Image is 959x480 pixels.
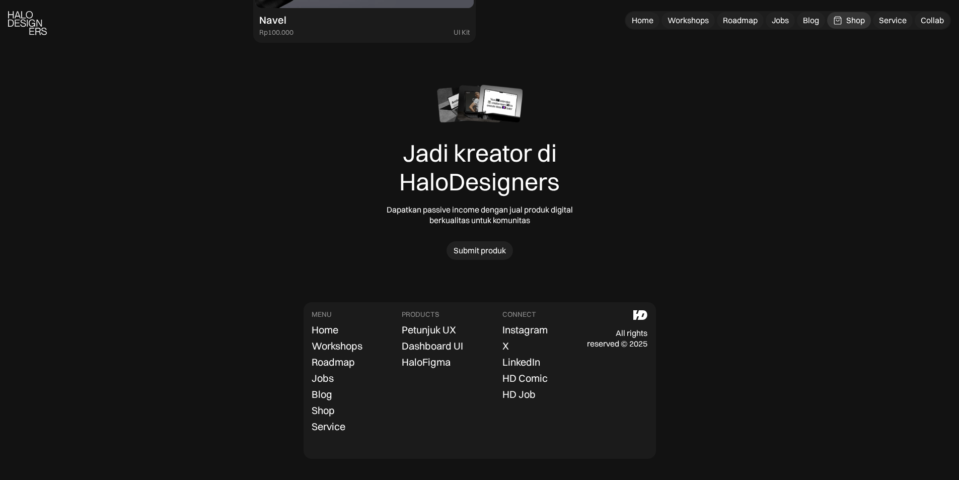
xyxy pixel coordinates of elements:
a: Collab [915,12,950,29]
div: Workshops [668,15,709,26]
a: Petunjuk UX [402,323,456,337]
div: LinkedIn [502,356,540,368]
div: Shop [846,15,865,26]
div: Blog [312,388,332,400]
div: Submit produk [454,245,506,256]
div: UI Kit [454,28,470,37]
a: LinkedIn [502,355,540,369]
div: Home [312,324,338,336]
div: All rights reserved © 2025 [587,328,647,349]
a: Home [626,12,659,29]
a: X [502,339,509,353]
a: Service [873,12,913,29]
div: Roadmap [723,15,758,26]
a: Roadmap [312,355,355,369]
div: Service [879,15,907,26]
a: Jobs [312,371,334,385]
div: Jobs [772,15,789,26]
a: Shop [827,12,871,29]
div: HaloFigma [402,356,451,368]
div: X [502,340,509,352]
div: Dashboard UI [402,340,463,352]
div: Jobs [312,372,334,384]
a: HaloFigma [402,355,451,369]
div: PRODUCTS [402,310,439,319]
div: Service [312,421,345,433]
div: Instagram [502,324,548,336]
div: Petunjuk UX [402,324,456,336]
a: Instagram [502,323,548,337]
a: HD Comic [502,371,548,385]
div: Jadi kreator di HaloDesigners [372,139,588,196]
div: Shop [312,404,335,417]
div: HD Job [502,388,536,400]
a: Blog [312,387,332,401]
div: Home [632,15,653,26]
div: CONNECT [502,310,536,319]
a: Submit produk [447,241,513,260]
a: Workshops [661,12,715,29]
a: Roadmap [717,12,764,29]
a: Home [312,323,338,337]
a: Blog [797,12,825,29]
div: HD Comic [502,372,548,384]
a: Service [312,420,345,434]
div: MENU [312,310,332,319]
div: Collab [921,15,944,26]
div: Dapatkan passive income dengan jual produk digital berkualitas untuk komunitas [372,204,588,226]
a: Workshops [312,339,362,353]
div: Workshops [312,340,362,352]
div: Rp100.000 [259,28,293,37]
a: Shop [312,403,335,418]
div: Navel [259,14,286,26]
div: Blog [803,15,819,26]
div: Roadmap [312,356,355,368]
a: HD Job [502,387,536,401]
a: Dashboard UI [402,339,463,353]
a: Jobs [766,12,795,29]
